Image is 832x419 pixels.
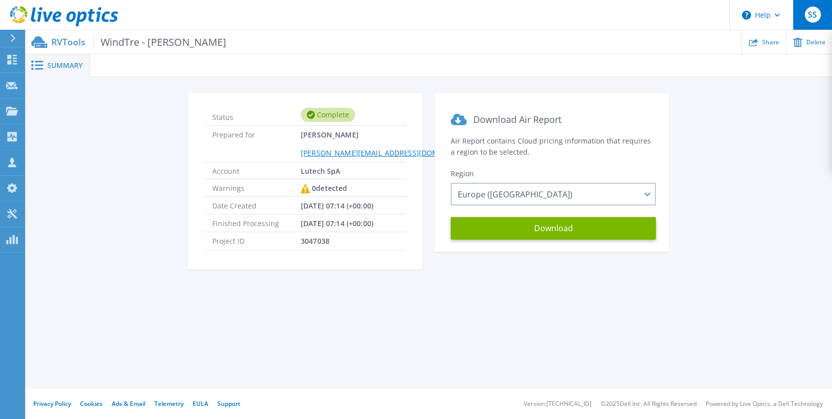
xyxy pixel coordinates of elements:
span: Warnings [212,179,301,196]
span: WindTre - [PERSON_NAME] [94,36,226,48]
span: Air Report contains Cloud pricing information that requires a region to be selected. [451,136,651,157]
button: Download [451,217,656,240]
span: [DATE] 07:14 (+00:00) [301,215,373,232]
a: Support [217,399,240,408]
div: Complete [301,108,355,122]
p: RVTools [51,36,226,48]
span: Lutech SpA [301,162,340,179]
span: Finished Processing [212,215,301,232]
span: SS [808,11,817,19]
span: [PERSON_NAME] [301,126,478,161]
a: Cookies [80,399,103,408]
span: Account [212,162,301,179]
span: Download Air Report [473,113,561,125]
li: Powered by Live Optics, a Dell Technology [706,401,823,407]
a: Privacy Policy [33,399,71,408]
a: EULA [193,399,208,408]
span: Date Created [212,197,301,214]
span: [DATE] 07:14 (+00:00) [301,197,373,214]
span: 3047038 [301,232,329,249]
li: © 2025 Dell Inc. All Rights Reserved [601,401,697,407]
span: Project ID [212,232,301,249]
a: Telemetry [154,399,184,408]
span: Summary [47,62,82,69]
span: Delete [806,39,825,45]
span: Status [212,108,301,121]
span: Region [451,169,474,178]
li: Version: [TECHNICAL_ID] [524,401,592,407]
a: [PERSON_NAME][EMAIL_ADDRESS][DOMAIN_NAME] [301,148,478,158]
div: Europe ([GEOGRAPHIC_DATA]) [451,183,656,205]
span: Prepared for [212,126,301,161]
span: Share [762,39,779,45]
div: 0 detected [301,179,347,197]
a: Ads & Email [112,399,145,408]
